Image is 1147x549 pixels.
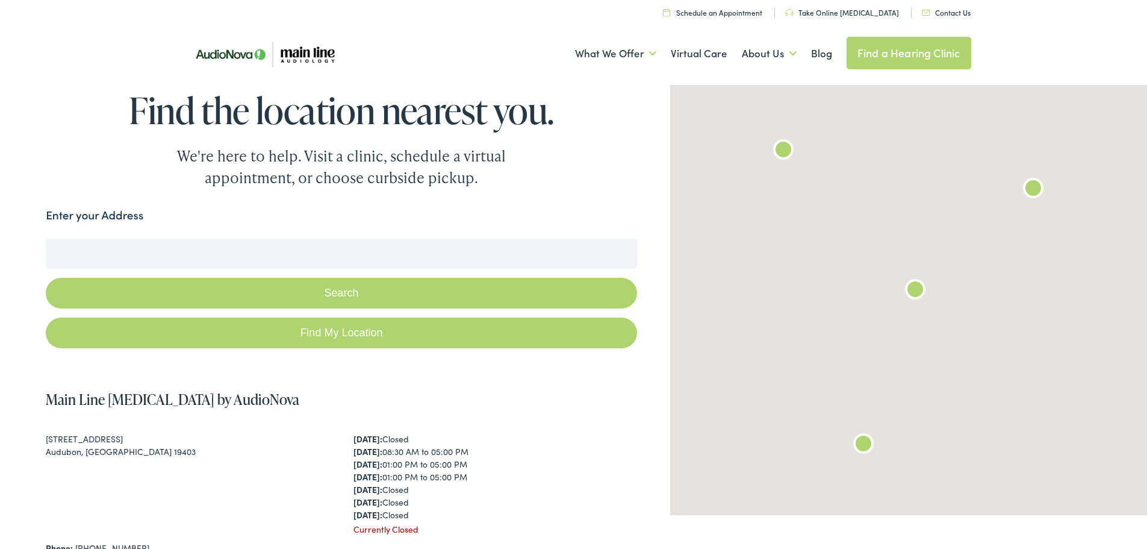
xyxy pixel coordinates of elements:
a: Find a Hearing Clinic [847,37,971,69]
input: Enter your address or zip code [46,239,636,269]
img: utility icon [663,8,670,16]
button: Search [46,278,636,309]
div: Main Line Audiology by AudioNova [764,132,803,171]
strong: [DATE]: [353,483,382,495]
strong: [DATE]: [353,445,382,457]
div: Audubon, [GEOGRAPHIC_DATA] 19403 [46,445,329,458]
label: Enter your Address [46,207,143,224]
div: AudioNova [1014,171,1052,209]
img: utility icon [922,10,930,16]
strong: [DATE]: [353,509,382,521]
div: [STREET_ADDRESS] [46,433,329,445]
a: Schedule an Appointment [663,7,762,17]
a: About Us [742,31,797,76]
h1: Find the location nearest you. [46,90,636,130]
div: Main Line Audiology by AudioNova [896,272,934,310]
a: Main Line [MEDICAL_DATA] by AudioNova [46,389,299,409]
a: Find My Location [46,318,636,348]
strong: [DATE]: [353,458,382,470]
strong: [DATE]: [353,496,382,508]
img: utility icon [785,9,794,16]
div: Closed 08:30 AM to 05:00 PM 01:00 PM to 05:00 PM 01:00 PM to 05:00 PM Closed Closed Closed [353,433,637,521]
strong: [DATE]: [353,433,382,445]
div: Main Line Audiology by AudioNova [844,426,883,465]
div: We're here to help. Visit a clinic, schedule a virtual appointment, or choose curbside pickup. [149,145,534,189]
a: Virtual Care [671,31,727,76]
a: Contact Us [922,7,971,17]
div: Currently Closed [353,523,637,536]
a: Blog [811,31,832,76]
a: Take Online [MEDICAL_DATA] [785,7,899,17]
a: What We Offer [575,31,656,76]
strong: [DATE]: [353,471,382,483]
